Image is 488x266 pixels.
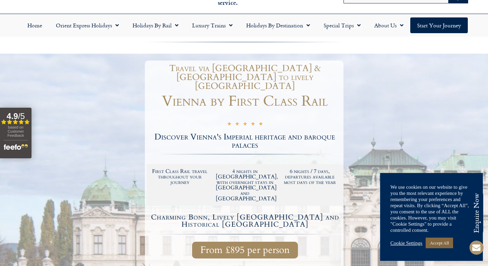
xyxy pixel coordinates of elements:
h2: Discover Vienna's Imperial heritage and baroque palaces [147,133,343,149]
div: 5/5 [227,120,263,129]
h2: First Class Rail travel throughout your journey [151,169,209,185]
a: Start your Journey [410,17,468,33]
span: From £895 per person [200,246,290,254]
h4: Charming Bonn, Lively [GEOGRAPHIC_DATA] and Historical [GEOGRAPHIC_DATA] [148,214,342,228]
a: Luxury Trains [185,17,239,33]
a: Accept All [426,238,453,248]
i: ★ [227,121,232,129]
a: About Us [367,17,410,33]
i: ★ [243,121,247,129]
h1: Travel via [GEOGRAPHIC_DATA] & [GEOGRAPHIC_DATA] to lively [GEOGRAPHIC_DATA] [150,64,340,91]
div: We use cookies on our website to give you the most relevant experience by remembering your prefer... [390,184,473,233]
a: Cookie Settings [390,240,422,246]
h1: Vienna by First Class Rail [147,94,343,108]
i: ★ [235,121,239,129]
a: Holidays by Rail [126,17,185,33]
a: Special Trips [317,17,367,33]
i: ★ [259,121,263,129]
i: ★ [251,121,255,129]
a: From £895 per person [192,242,298,258]
a: Home [21,17,49,33]
h2: 4 nights in [GEOGRAPHIC_DATA], with overnight stays in [GEOGRAPHIC_DATA] and [GEOGRAPHIC_DATA] [216,169,274,201]
a: Holidays by Destination [239,17,317,33]
nav: Menu [3,17,485,33]
h2: 6 nights / 7 days, departures available most days of the year [281,169,339,185]
a: Orient Express Holidays [49,17,126,33]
